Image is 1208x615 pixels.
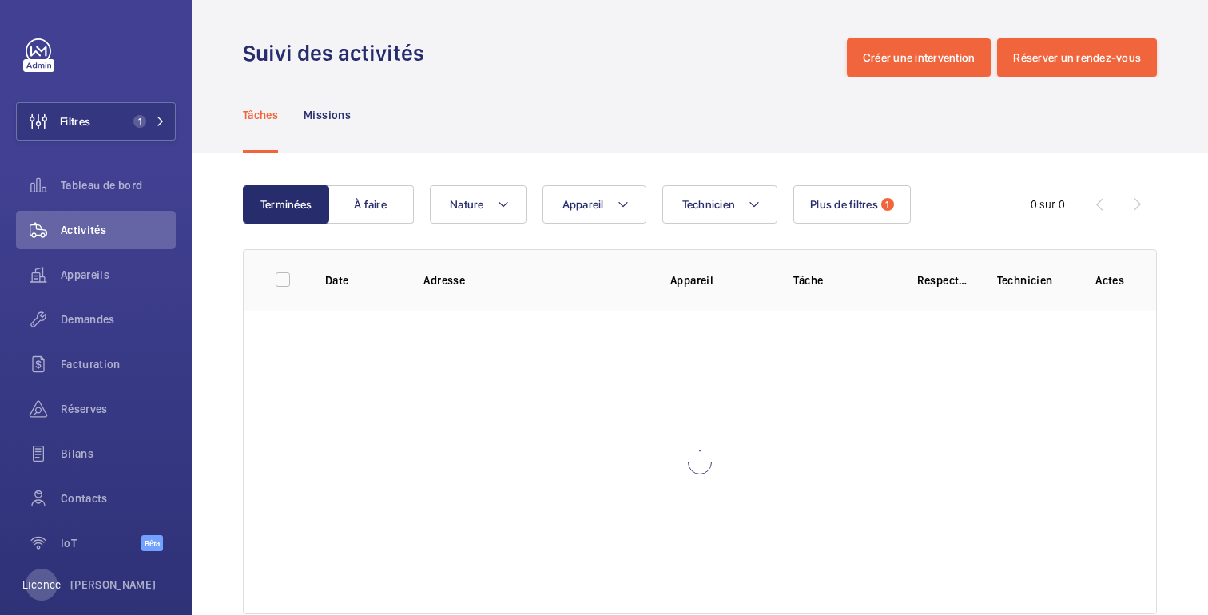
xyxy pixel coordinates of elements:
font: Technicien [997,274,1053,287]
button: Réserver un rendez-vous [997,38,1157,77]
font: Créer une intervention [863,51,976,64]
font: Missions [304,109,351,121]
font: 0 sur 0 [1031,198,1065,211]
font: Demandes [61,313,115,326]
font: Bêta [145,538,160,548]
font: Nature [450,198,484,211]
button: Filtres1 [16,102,176,141]
font: Appareil [562,198,604,211]
font: Bilans [61,447,93,460]
font: Appareil [670,274,713,287]
button: Nature [430,185,527,224]
font: Plus de filtres [810,198,878,211]
font: IoT [61,537,77,550]
font: Activités [61,224,106,236]
font: Appareils [61,268,109,281]
font: [PERSON_NAME] [70,578,157,591]
font: Facturation [61,358,121,371]
button: Créer une intervention [847,38,991,77]
font: Réserves [61,403,108,415]
font: À faire [354,198,387,211]
button: Terminées [243,185,329,224]
font: Tâches [243,109,278,121]
font: Terminées [260,198,312,211]
button: Appareil [542,185,646,224]
font: 1 [138,116,142,127]
button: Technicien [662,185,778,224]
font: Filtres [60,115,90,128]
button: À faire [328,185,414,224]
button: Plus de filtres1 [793,185,911,224]
font: Tableau de bord [61,179,142,192]
font: Contacts [61,492,108,505]
font: Respecter le délai [917,274,1009,287]
font: Technicien [682,198,736,211]
font: 1 [885,199,889,210]
font: Tâche [793,274,823,287]
font: Actes [1095,274,1124,287]
font: Licence [22,578,61,591]
font: Suivi des activités [243,39,424,66]
font: Date [325,274,348,287]
font: Adresse [423,274,464,287]
font: Réserver un rendez-vous [1013,51,1141,64]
